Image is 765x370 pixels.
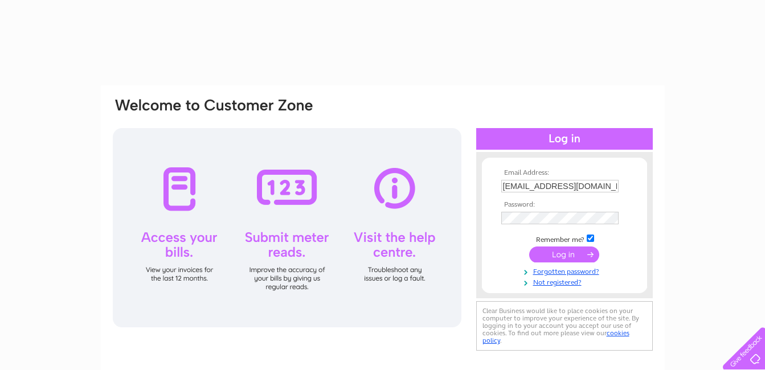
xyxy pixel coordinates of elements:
a: cookies policy [482,329,629,344]
a: Forgotten password? [501,265,631,276]
th: Password: [498,201,631,209]
div: Clear Business would like to place cookies on your computer to improve your experience of the sit... [476,301,653,351]
td: Remember me? [498,233,631,244]
th: Email Address: [498,169,631,177]
input: Submit [529,246,599,262]
a: Not registered? [501,276,631,287]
